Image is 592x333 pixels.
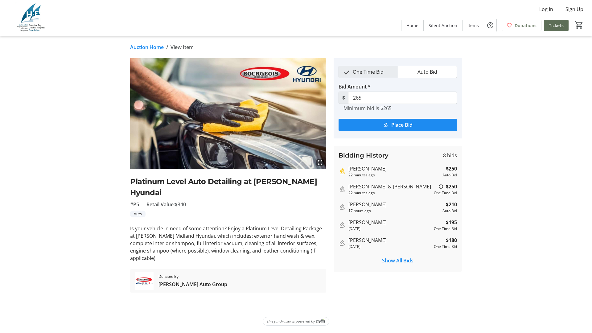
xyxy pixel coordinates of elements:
[561,4,588,14] button: Sign Up
[467,22,479,29] span: Items
[339,83,371,90] label: Bid Amount *
[484,19,496,31] button: Help
[339,186,346,193] mat-icon: Outbid
[130,176,326,198] h2: Platinum Level Auto Detailing at [PERSON_NAME] Hyundai
[348,190,431,196] div: 22 minutes ago
[539,6,553,13] span: Log In
[166,43,168,51] span: /
[348,165,440,172] div: [PERSON_NAME]
[339,151,388,160] h3: Bidding History
[4,2,59,33] img: Georgian Bay General Hospital Foundation's Logo
[339,168,346,175] mat-icon: Highest bid
[339,221,346,229] mat-icon: Outbid
[343,105,392,111] tr-hint: Minimum bid is $265
[446,201,457,208] strong: $210
[348,244,431,249] div: [DATE]
[515,22,536,29] span: Donations
[349,66,387,78] span: One Time Bid
[135,272,154,290] img: Bourgeois Auto Group
[339,92,348,104] span: $
[534,4,558,14] button: Log In
[267,319,315,324] span: This fundraiser is powered by
[434,226,457,232] div: One Time Bid
[446,219,457,226] strong: $195
[348,219,431,226] div: [PERSON_NAME]
[446,236,457,244] strong: $180
[442,172,457,178] div: Auto Bid
[339,119,457,131] button: Place Bid
[130,58,326,169] img: Image
[158,281,227,288] span: [PERSON_NAME] Auto Group
[434,190,457,196] div: One Time Bid
[424,20,462,31] a: Silent Auction
[348,226,431,232] div: [DATE]
[502,20,541,31] a: Donations
[446,165,457,172] strong: $250
[339,239,346,247] mat-icon: Outbid
[549,22,564,29] span: Tickets
[130,201,139,208] span: #P5
[316,159,324,166] mat-icon: fullscreen
[348,172,440,178] div: 22 minutes ago
[348,236,431,244] div: [PERSON_NAME]
[429,22,457,29] span: Silent Auction
[382,257,413,264] span: Show All Bids
[442,208,457,214] div: Auto Bid
[391,121,413,129] span: Place Bid
[146,201,186,208] span: Retail Value: $340
[462,20,484,31] a: Items
[414,66,441,78] span: Auto Bid
[573,19,585,31] button: Cart
[406,22,418,29] span: Home
[339,203,346,211] mat-icon: Outbid
[130,43,164,51] a: Auction Home
[434,244,457,249] div: One Time Bid
[348,201,440,208] div: [PERSON_NAME]
[565,6,583,13] span: Sign Up
[130,211,146,217] tr-label-badge: Auto
[443,152,457,159] span: 8 bids
[171,43,194,51] span: View Item
[348,183,431,190] div: [PERSON_NAME] & [PERSON_NAME]
[446,183,457,190] strong: $250
[158,274,227,279] span: Donated By:
[316,319,325,323] img: Trellis Logo
[401,20,423,31] a: Home
[544,20,569,31] a: Tickets
[348,208,440,214] div: 17 hours ago
[339,254,457,267] button: Show All Bids
[438,183,443,190] mat-icon: When an auto-bid matches a one-time bid, the auto-bid wins as it was placed first.
[130,225,326,262] div: Is your vehicle in need of some attention? Enjoy a Platinum Level Detailing Package at [PERSON_NA...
